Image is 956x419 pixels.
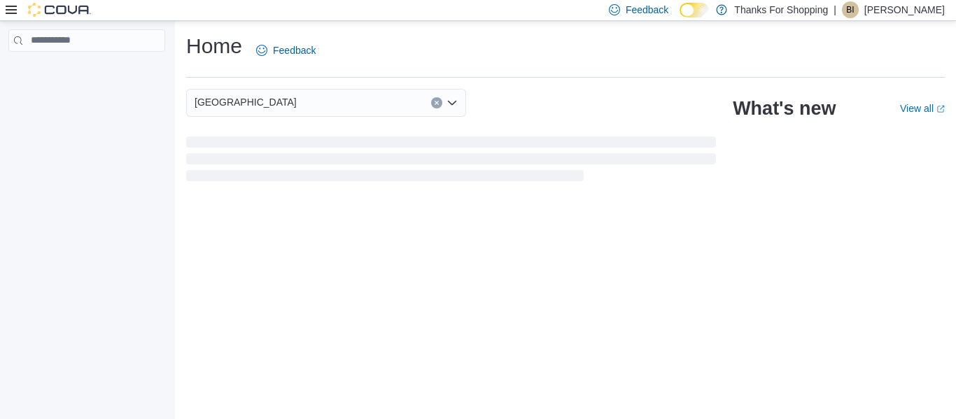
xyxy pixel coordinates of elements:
p: [PERSON_NAME] [864,1,945,18]
input: Dark Mode [680,3,709,17]
a: Feedback [251,36,321,64]
span: Loading [186,139,716,184]
h2: What's new [733,97,836,120]
p: Thanks For Shopping [734,1,828,18]
span: [GEOGRAPHIC_DATA] [195,94,297,111]
a: View allExternal link [900,103,945,114]
svg: External link [936,105,945,113]
nav: Complex example [8,55,165,88]
span: Dark Mode [680,17,680,18]
button: Open list of options [447,97,458,108]
h1: Home [186,32,242,60]
span: Feedback [273,43,316,57]
div: Benjamin Ireland [842,1,859,18]
p: | [834,1,836,18]
button: Clear input [431,97,442,108]
span: BI [846,1,854,18]
img: Cova [28,3,91,17]
span: Feedback [626,3,668,17]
